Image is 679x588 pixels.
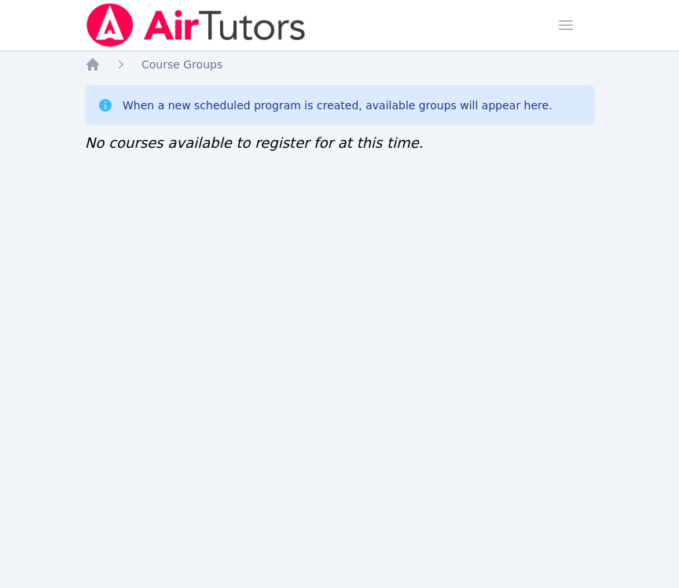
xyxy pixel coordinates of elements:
[85,3,307,47] img: Air Tutors
[123,97,552,113] div: When a new scheduled program is created, available groups will appear here.
[85,57,594,72] nav: Breadcrumb
[141,58,222,71] span: Course Groups
[85,134,424,151] span: No courses available to register for at this time.
[141,57,222,72] a: Course Groups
